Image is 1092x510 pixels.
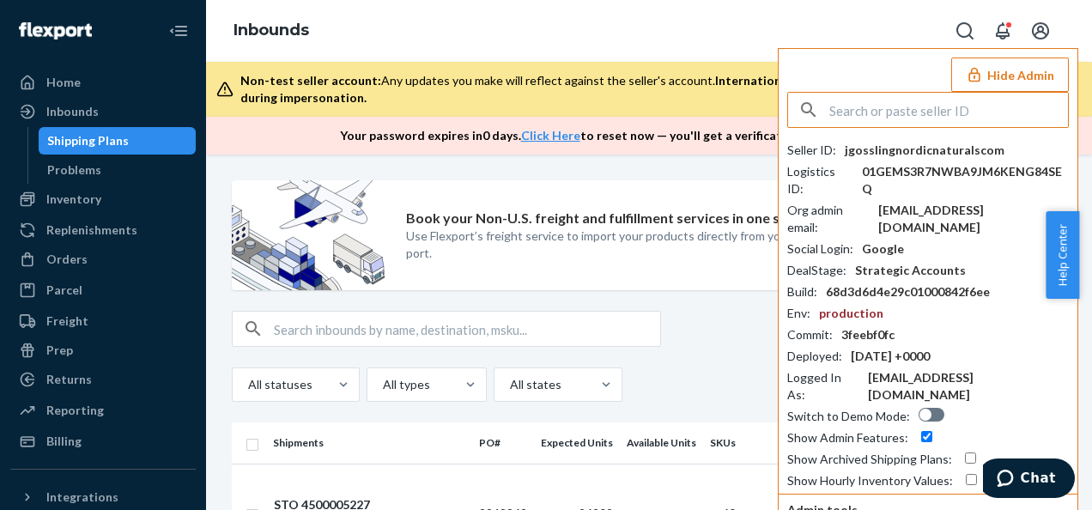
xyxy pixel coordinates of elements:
[878,202,1069,236] div: [EMAIL_ADDRESS][DOMAIN_NAME]
[10,366,196,393] a: Returns
[749,422,837,464] th: Box Qty
[47,132,129,149] div: Shipping Plans
[534,422,620,464] th: Expected Units
[787,240,853,258] div: Social Login :
[862,240,904,258] div: Google
[39,156,197,184] a: Problems
[161,14,196,48] button: Close Navigation
[220,6,323,56] ol: breadcrumbs
[240,73,381,88] span: Non-test seller account:
[340,127,942,144] p: Your password expires in 0 days . to reset now — you'll get a verification email and be logged out.
[951,58,1069,92] button: Hide Admin
[620,422,703,464] th: Available Units
[508,376,510,393] input: All states
[47,161,101,179] div: Problems
[1046,211,1079,299] button: Help Center
[406,228,910,262] p: Use Flexport’s freight service to import your products directly from your Non-U.S. supplier or port.
[46,402,104,419] div: Reporting
[406,209,883,228] p: Book your Non-U.S. freight and fulfillment services in one streamlined flow.
[46,222,137,239] div: Replenishments
[46,313,88,330] div: Freight
[46,371,92,388] div: Returns
[826,283,990,301] div: 68d3d6d4e29c01000842f6ee
[234,21,309,39] a: Inbounds
[19,22,92,39] img: Flexport logo
[787,262,846,279] div: DealStage :
[703,422,749,464] th: SKUs
[948,14,982,48] button: Open Search Box
[845,142,1004,159] div: jgosslingnordicnaturalscom
[829,93,1068,127] input: Search or paste seller ID
[855,262,966,279] div: Strategic Accounts
[46,74,81,91] div: Home
[10,216,196,244] a: Replenishments
[521,128,580,143] a: Click Here
[819,305,883,322] div: production
[274,312,660,346] input: Search inbounds by name, destination, msku...
[46,433,82,450] div: Billing
[10,397,196,424] a: Reporting
[787,283,817,301] div: Build :
[983,458,1075,501] iframe: Opens a widget where you can chat to one of our agents
[787,348,842,365] div: Deployed :
[46,282,82,299] div: Parcel
[39,127,197,155] a: Shipping Plans
[10,185,196,213] a: Inventory
[381,376,383,393] input: All types
[46,342,73,359] div: Prep
[10,69,196,96] a: Home
[787,163,853,197] div: Logistics ID :
[787,305,810,322] div: Env :
[787,202,870,236] div: Org admin email :
[10,337,196,364] a: Prep
[841,326,895,343] div: 3feebf0fc
[240,72,1065,106] div: Any updates you make will reflect against the seller's account.
[862,163,1069,197] div: 01GEMS3R7NWBA9JM6KENG84SEQ
[787,472,953,489] div: Show Hourly Inventory Values :
[787,142,836,159] div: Seller ID :
[787,369,859,404] div: Logged In As :
[10,307,196,335] a: Freight
[10,276,196,304] a: Parcel
[868,369,1069,404] div: [EMAIL_ADDRESS][DOMAIN_NAME]
[46,251,88,268] div: Orders
[10,246,196,273] a: Orders
[787,451,952,468] div: Show Archived Shipping Plans :
[46,103,99,120] div: Inbounds
[787,429,908,446] div: Show Admin Features :
[986,14,1020,48] button: Open notifications
[787,326,833,343] div: Commit :
[1023,14,1058,48] button: Open account menu
[46,191,101,208] div: Inventory
[851,348,930,365] div: [DATE] +0000
[10,428,196,455] a: Billing
[10,98,196,125] a: Inbounds
[266,422,472,464] th: Shipments
[787,408,910,425] div: Switch to Demo Mode :
[472,422,534,464] th: PO#
[46,489,118,506] div: Integrations
[246,376,248,393] input: All statuses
